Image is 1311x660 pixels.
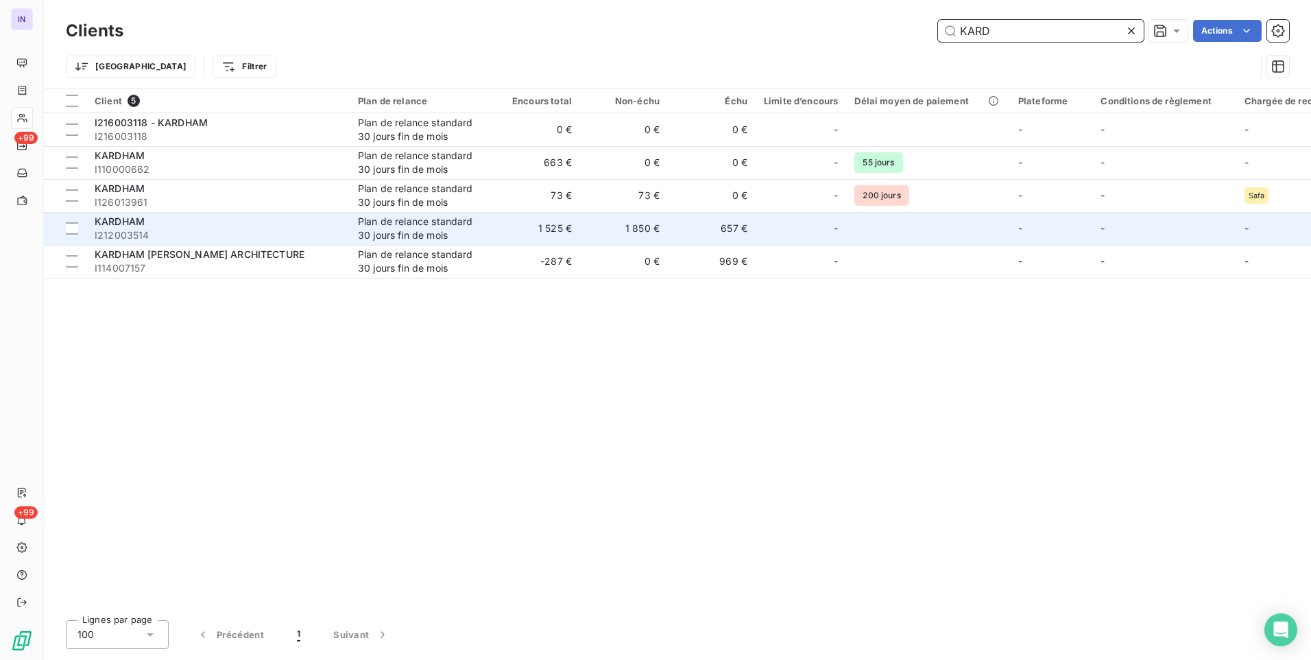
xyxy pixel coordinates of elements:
h3: Clients [66,19,123,43]
td: 1 850 € [580,212,668,245]
span: - [834,189,838,202]
span: - [834,255,838,268]
div: Encours total [501,95,572,106]
td: 969 € [668,245,756,278]
td: 0 € [580,245,668,278]
span: Safa [1249,191,1265,200]
div: Échu [676,95,747,106]
button: [GEOGRAPHIC_DATA] [66,56,195,78]
span: +99 [14,506,38,519]
div: Conditions de règlement [1100,95,1227,106]
span: - [1244,123,1249,135]
td: 0 € [580,113,668,146]
button: 1 [280,620,317,649]
div: IN [11,8,33,30]
span: - [1100,255,1105,267]
span: 1 [297,628,300,641]
a: +99 [11,134,32,156]
span: I216003118 [95,130,341,143]
span: 5 [128,95,140,107]
span: I114007157 [95,261,341,275]
span: I126013961 [95,196,341,209]
span: I110000662 [95,163,341,176]
button: Précédent [180,620,280,649]
td: 73 € [492,179,580,212]
div: Plan de relance [358,95,484,106]
span: KARDHAM [PERSON_NAME] ARCHITECTURE [95,248,304,260]
span: - [1018,255,1022,267]
span: I212003514 [95,228,341,242]
span: - [1018,123,1022,135]
span: - [1100,222,1105,234]
span: KARDHAM [95,182,145,194]
td: 0 € [580,146,668,179]
div: Plan de relance standard 30 jours fin de mois [358,149,484,176]
span: - [834,222,838,235]
div: Non-échu [588,95,660,106]
span: - [1018,189,1022,201]
span: +99 [14,132,38,144]
span: - [1244,255,1249,267]
span: - [1018,222,1022,234]
td: -287 € [492,245,580,278]
button: Suivant [317,620,406,649]
button: Actions [1193,20,1262,42]
div: Plan de relance standard 30 jours fin de mois [358,116,484,143]
div: Plateforme [1018,95,1085,106]
td: 73 € [580,179,668,212]
span: 55 jours [854,152,902,173]
td: 663 € [492,146,580,179]
td: 0 € [492,113,580,146]
span: 100 [77,628,94,641]
td: 0 € [668,179,756,212]
td: 0 € [668,146,756,179]
button: Filtrer [213,56,276,78]
span: 200 jours [854,185,909,206]
td: 1 525 € [492,212,580,245]
div: Plan de relance standard 30 jours fin de mois [358,215,484,242]
img: Logo LeanPay [11,630,33,652]
div: Délai moyen de paiement [854,95,1001,106]
div: Plan de relance standard 30 jours fin de mois [358,182,484,209]
div: Plan de relance standard 30 jours fin de mois [358,248,484,275]
span: - [1100,189,1105,201]
span: KARDHAM [95,215,145,227]
span: - [1244,156,1249,168]
div: Open Intercom Messenger [1264,613,1297,646]
span: - [1100,123,1105,135]
td: 0 € [668,113,756,146]
span: KARDHAM [95,150,145,161]
td: 657 € [668,212,756,245]
span: - [834,123,838,137]
div: Limite d’encours [764,95,838,106]
span: Client [95,95,122,106]
span: - [834,156,838,169]
span: I216003118 - KARDHAM [95,117,208,128]
span: - [1100,156,1105,168]
span: - [1244,222,1249,234]
span: - [1018,156,1022,168]
input: Rechercher [938,20,1144,42]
